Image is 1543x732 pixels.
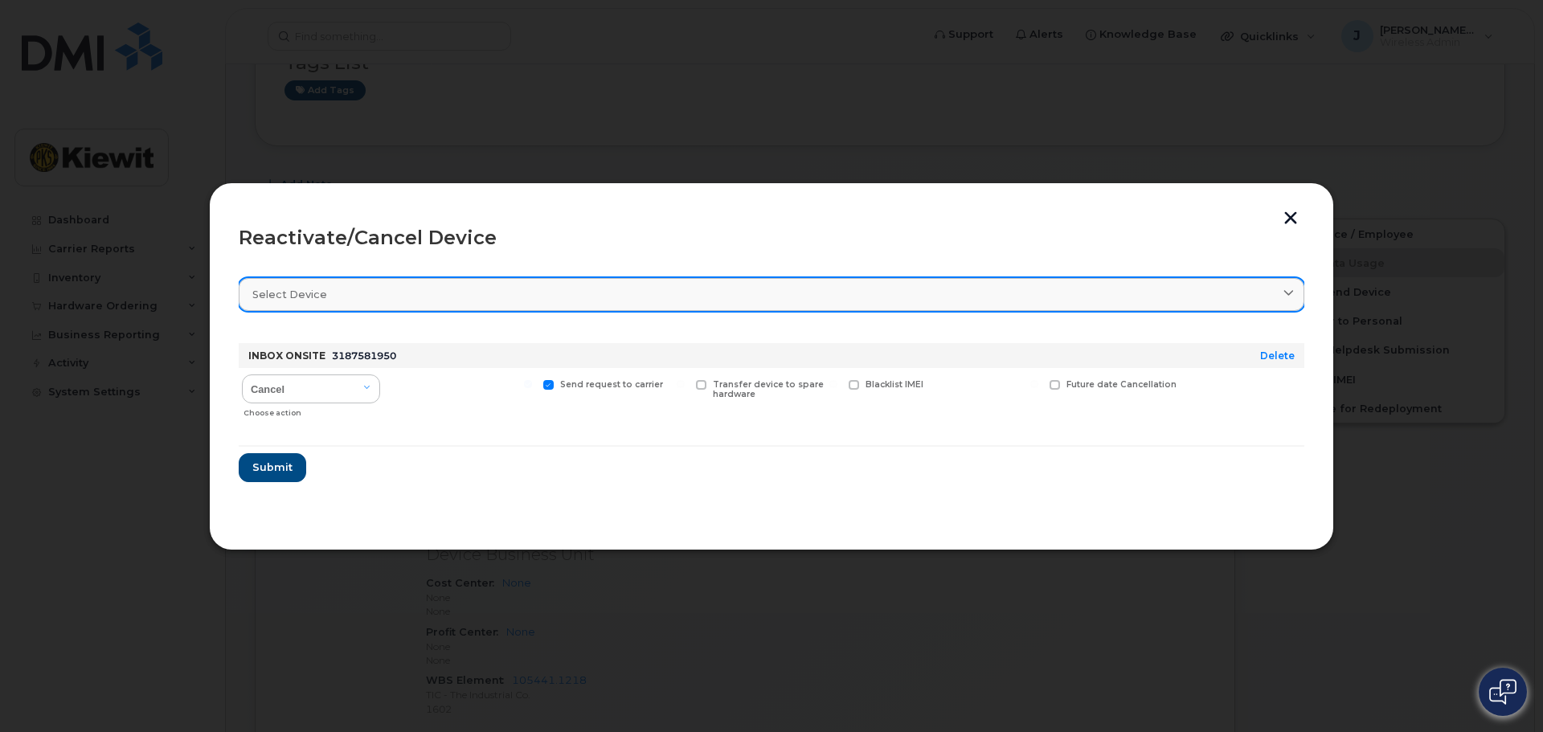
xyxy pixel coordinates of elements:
[239,278,1304,311] a: Select device
[524,380,532,388] input: Send request to carrier
[239,453,306,482] button: Submit
[252,460,293,475] span: Submit
[1489,679,1516,705] img: Open chat
[560,379,663,390] span: Send request to carrier
[244,400,380,419] div: Choose action
[866,379,923,390] span: Blacklist IMEI
[1030,380,1038,388] input: Future date Cancellation
[252,287,327,302] span: Select device
[713,379,824,400] span: Transfer device to spare hardware
[1260,350,1295,362] a: Delete
[332,350,396,362] span: 3187581950
[248,350,325,362] strong: INBOX ONSITE
[829,380,837,388] input: Blacklist IMEI
[677,380,685,388] input: Transfer device to spare hardware
[1066,379,1177,390] span: Future date Cancellation
[239,228,1304,247] div: Reactivate/Cancel Device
